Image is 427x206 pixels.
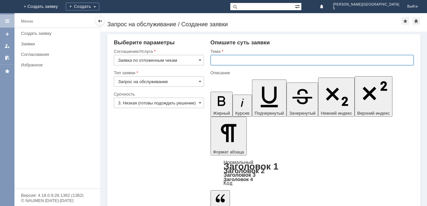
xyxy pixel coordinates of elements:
[66,3,99,11] div: Создать
[21,198,93,203] div: © NAUMEN [DATE]-[DATE]
[355,76,392,117] button: Верхний индекс
[21,62,89,67] div: Избранное
[289,111,315,116] span: Зачеркнутый
[224,180,233,186] a: Код
[318,78,355,117] button: Нижний индекс
[21,31,96,36] div: Создать заявку
[21,193,93,197] div: Версия: 4.18.0.9.26.1362 (1362)
[21,52,96,57] div: Согласования
[333,7,399,11] span: 5
[18,39,99,49] a: Заявки
[321,111,352,116] span: Нижний индекс
[224,167,265,174] a: Заголовок 2
[211,49,413,54] div: Тема
[233,95,252,117] button: Курсив
[211,117,247,155] button: Формат абзаца
[252,80,287,117] button: Подчеркнутый
[211,71,413,75] div: Описание
[224,172,256,178] a: Заголовок 3
[96,17,104,25] div: Скрыть меню
[224,176,253,182] a: Заголовок 4
[211,39,270,46] span: Опишите суть заявки
[235,111,249,116] span: Курсив
[357,111,390,116] span: Верхний индекс
[333,3,399,7] span: [PERSON_NAME][GEOGRAPHIC_DATA]
[412,17,420,25] div: Сделать домашней страницей
[287,82,318,117] button: Зачеркнутый
[295,3,301,9] span: Расширенный поиск
[224,159,253,165] a: Нормальный
[213,111,230,116] span: Жирный
[2,41,13,51] a: Мои заявки
[224,161,279,172] a: Заголовок 1
[114,71,203,75] div: Тип заявки
[211,92,233,117] button: Жирный
[18,28,99,38] a: Создать заявку
[21,41,96,46] div: Заявки
[114,92,203,96] div: Срочность
[21,17,33,25] div: Меню
[18,49,99,59] a: Согласования
[114,49,203,54] div: Соглашение/Услуга
[213,149,244,154] span: Формат абзаца
[107,21,401,28] div: Запрос на обслуживание / Создание заявки
[2,29,13,39] a: Создать заявку
[2,53,13,63] a: Мои согласования
[255,111,284,116] span: Подчеркнутый
[114,39,175,46] span: Выберите параметры
[211,160,414,186] div: Формат абзаца
[401,17,409,25] div: Добавить в избранное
